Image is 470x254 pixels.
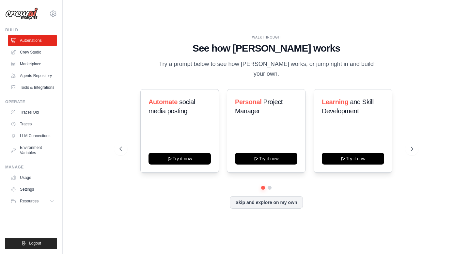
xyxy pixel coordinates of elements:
a: Crew Studio [8,47,57,57]
img: Logo [5,8,38,20]
button: Resources [8,196,57,206]
h1: See how [PERSON_NAME] works [119,42,413,54]
button: Try it now [149,153,211,165]
span: Resources [20,198,39,204]
span: Personal [235,98,261,105]
a: Agents Repository [8,71,57,81]
span: and Skill Development [322,98,373,115]
a: Marketplace [8,59,57,69]
button: Logout [5,238,57,249]
span: social media posting [149,98,195,115]
a: Automations [8,35,57,46]
a: Environment Variables [8,142,57,158]
a: Tools & Integrations [8,82,57,93]
span: Learning [322,98,348,105]
a: Settings [8,184,57,195]
div: Operate [5,99,57,104]
a: Traces Old [8,107,57,118]
button: Try it now [322,153,384,165]
span: Project Manager [235,98,283,115]
p: Try a prompt below to see how [PERSON_NAME] works, or jump right in and build your own. [157,59,376,79]
a: Usage [8,172,57,183]
a: Traces [8,119,57,129]
button: Try it now [235,153,297,165]
div: WALKTHROUGH [119,35,413,40]
span: Automate [149,98,178,105]
span: Logout [29,241,41,246]
div: Manage [5,165,57,170]
a: LLM Connections [8,131,57,141]
button: Skip and explore on my own [230,196,303,209]
div: Build [5,27,57,33]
